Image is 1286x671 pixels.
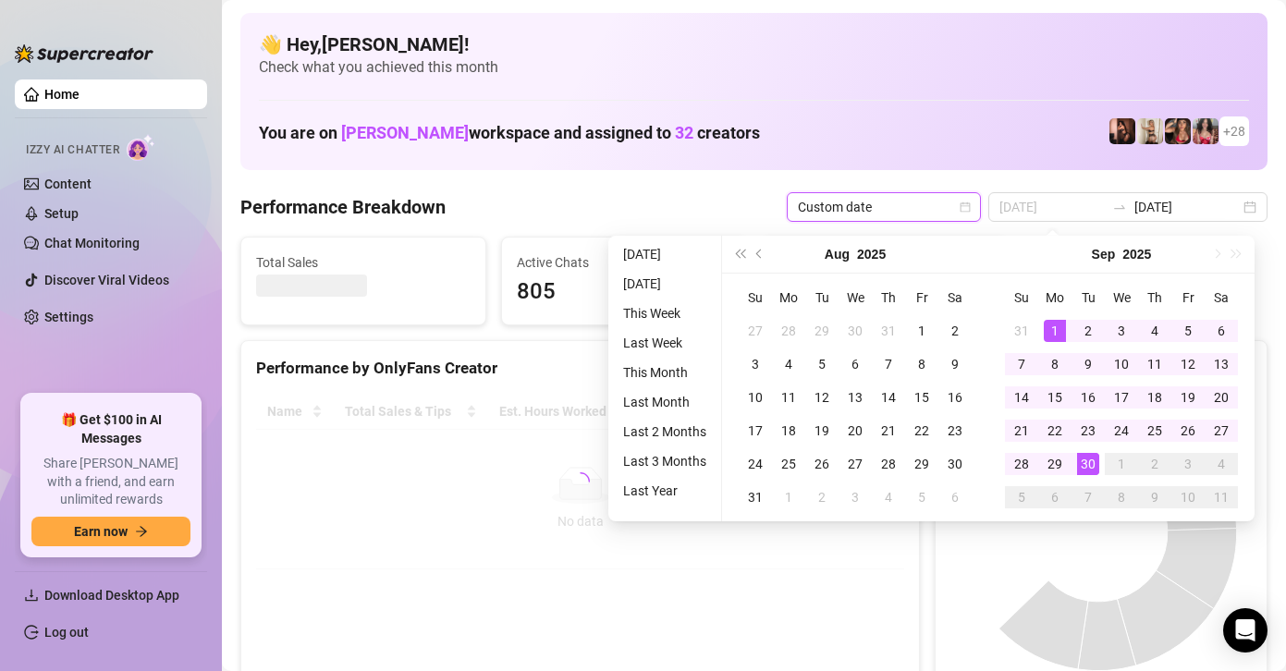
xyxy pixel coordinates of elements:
div: 18 [778,420,800,442]
div: 2 [1144,453,1166,475]
div: 4 [877,486,900,508]
div: 9 [1077,353,1099,375]
td: 2025-08-18 [772,414,805,447]
button: Last year (Control + left) [729,236,750,273]
td: 2025-08-23 [938,414,972,447]
div: 30 [844,320,866,342]
div: 30 [944,453,966,475]
div: 31 [744,486,766,508]
div: 29 [911,453,933,475]
a: Home [44,87,80,102]
th: Sa [938,281,972,314]
span: arrow-right [135,525,148,538]
div: 16 [944,386,966,409]
div: 20 [1210,386,1232,409]
div: 31 [1010,320,1033,342]
td: 2025-09-24 [1105,414,1138,447]
div: 11 [1144,353,1166,375]
div: 16 [1077,386,1099,409]
div: 21 [877,420,900,442]
div: 13 [844,386,866,409]
td: 2025-08-28 [872,447,905,481]
td: 2025-08-10 [739,381,772,414]
div: 3 [744,353,766,375]
div: 15 [1044,386,1066,409]
div: 1 [911,320,933,342]
div: 5 [1010,486,1033,508]
td: 2025-10-01 [1105,447,1138,481]
td: 2025-09-03 [1105,314,1138,348]
div: 2 [944,320,966,342]
div: 20 [844,420,866,442]
th: Tu [805,281,839,314]
li: Last Week [616,332,714,354]
th: We [839,281,872,314]
td: 2025-09-22 [1038,414,1072,447]
div: 12 [1177,353,1199,375]
div: 23 [944,420,966,442]
td: 2025-07-28 [772,314,805,348]
img: Dragonjen710 (@dragonjen) [1109,118,1135,144]
td: 2025-08-16 [938,381,972,414]
th: Sa [1205,281,1238,314]
td: 2025-10-09 [1138,481,1171,514]
td: 2025-08-06 [839,348,872,381]
td: 2025-10-11 [1205,481,1238,514]
div: 6 [1044,486,1066,508]
td: 2025-10-03 [1171,447,1205,481]
td: 2025-09-03 [839,481,872,514]
td: 2025-08-17 [739,414,772,447]
td: 2025-08-11 [772,381,805,414]
span: Total Sales [256,252,471,273]
td: 2025-09-04 [872,481,905,514]
td: 2025-08-21 [872,414,905,447]
li: Last Year [616,480,714,502]
div: 17 [1110,386,1133,409]
div: 3 [1177,453,1199,475]
div: 22 [911,420,933,442]
div: 4 [778,353,800,375]
div: 25 [1144,420,1166,442]
button: Choose a year [1122,236,1151,273]
div: 28 [877,453,900,475]
td: 2025-08-07 [872,348,905,381]
td: 2025-09-29 [1038,447,1072,481]
td: 2025-08-09 [938,348,972,381]
td: 2025-08-05 [805,348,839,381]
li: This Week [616,302,714,324]
td: 2025-09-28 [1005,447,1038,481]
div: 2 [1077,320,1099,342]
td: 2025-07-29 [805,314,839,348]
a: Setup [44,206,79,221]
div: 6 [944,486,966,508]
th: Fr [905,281,938,314]
td: 2025-09-30 [1072,447,1105,481]
td: 2025-09-07 [1005,348,1038,381]
a: Log out [44,625,89,640]
div: 28 [1010,453,1033,475]
div: 2 [811,486,833,508]
div: 14 [1010,386,1033,409]
td: 2025-08-27 [839,447,872,481]
td: 2025-07-31 [872,314,905,348]
span: loading [569,470,592,494]
td: 2025-08-29 [905,447,938,481]
th: Fr [1171,281,1205,314]
button: Previous month (PageUp) [750,236,770,273]
div: 7 [1010,353,1033,375]
li: Last 3 Months [616,450,714,472]
div: 18 [1144,386,1166,409]
button: Choose a year [857,236,886,273]
div: 29 [811,320,833,342]
div: 6 [844,353,866,375]
div: Open Intercom Messenger [1223,608,1268,653]
td: 2025-10-07 [1072,481,1105,514]
td: 2025-09-04 [1138,314,1171,348]
td: 2025-09-06 [938,481,972,514]
span: swap-right [1112,200,1127,214]
li: [DATE] [616,243,714,265]
td: 2025-08-24 [739,447,772,481]
div: 4 [1144,320,1166,342]
img: logo-BBDzfeDw.svg [15,44,153,63]
td: 2025-08-13 [839,381,872,414]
